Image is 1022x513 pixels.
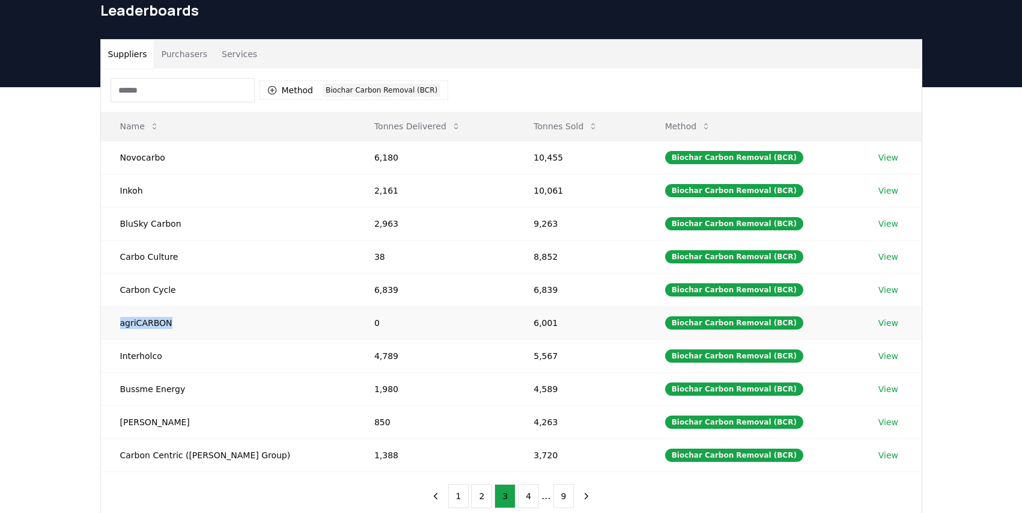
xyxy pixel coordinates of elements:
[514,273,645,306] td: 6,839
[878,383,898,395] a: View
[100,1,922,20] h1: Leaderboards
[665,316,803,330] div: Biochar Carbon Removal (BCR)
[101,240,355,273] td: Carbo Culture
[101,207,355,240] td: BluSky Carbon
[448,484,469,508] button: 1
[576,484,597,508] button: next page
[518,484,539,508] button: 4
[878,416,898,428] a: View
[355,438,514,472] td: 1,388
[665,184,803,197] div: Biochar Carbon Removal (BCR)
[365,114,470,138] button: Tonnes Delivered
[101,306,355,339] td: agriCARBON
[878,152,898,164] a: View
[514,306,645,339] td: 6,001
[514,339,645,372] td: 5,567
[665,416,803,429] div: Biochar Carbon Removal (BCR)
[665,449,803,462] div: Biochar Carbon Removal (BCR)
[355,207,514,240] td: 2,963
[665,349,803,363] div: Biochar Carbon Removal (BCR)
[355,141,514,174] td: 6,180
[260,81,449,100] button: MethodBiochar Carbon Removal (BCR)
[471,484,492,508] button: 2
[323,84,440,97] div: Biochar Carbon Removal (BCR)
[514,174,645,207] td: 10,061
[514,372,645,405] td: 4,589
[553,484,574,508] button: 9
[541,489,550,503] li: ...
[878,284,898,296] a: View
[101,405,355,438] td: [PERSON_NAME]
[355,405,514,438] td: 850
[514,438,645,472] td: 3,720
[878,449,898,461] a: View
[878,185,898,197] a: View
[514,405,645,438] td: 4,263
[101,40,154,69] button: Suppliers
[665,217,803,230] div: Biochar Carbon Removal (BCR)
[514,207,645,240] td: 9,263
[101,174,355,207] td: Inkoh
[355,339,514,372] td: 4,789
[101,141,355,174] td: Novocarbo
[101,372,355,405] td: Bussme Energy
[494,484,516,508] button: 3
[655,114,721,138] button: Method
[355,174,514,207] td: 2,161
[665,151,803,164] div: Biochar Carbon Removal (BCR)
[878,350,898,362] a: View
[154,40,214,69] button: Purchasers
[214,40,264,69] button: Services
[101,273,355,306] td: Carbon Cycle
[878,218,898,230] a: View
[111,114,169,138] button: Name
[665,283,803,296] div: Biochar Carbon Removal (BCR)
[101,339,355,372] td: Interholco
[355,372,514,405] td: 1,980
[514,240,645,273] td: 8,852
[355,273,514,306] td: 6,839
[878,317,898,329] a: View
[524,114,607,138] button: Tonnes Sold
[665,250,803,263] div: Biochar Carbon Removal (BCR)
[101,438,355,472] td: Carbon Centric ([PERSON_NAME] Group)
[878,251,898,263] a: View
[355,240,514,273] td: 38
[514,141,645,174] td: 10,455
[665,382,803,396] div: Biochar Carbon Removal (BCR)
[425,484,446,508] button: previous page
[355,306,514,339] td: 0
